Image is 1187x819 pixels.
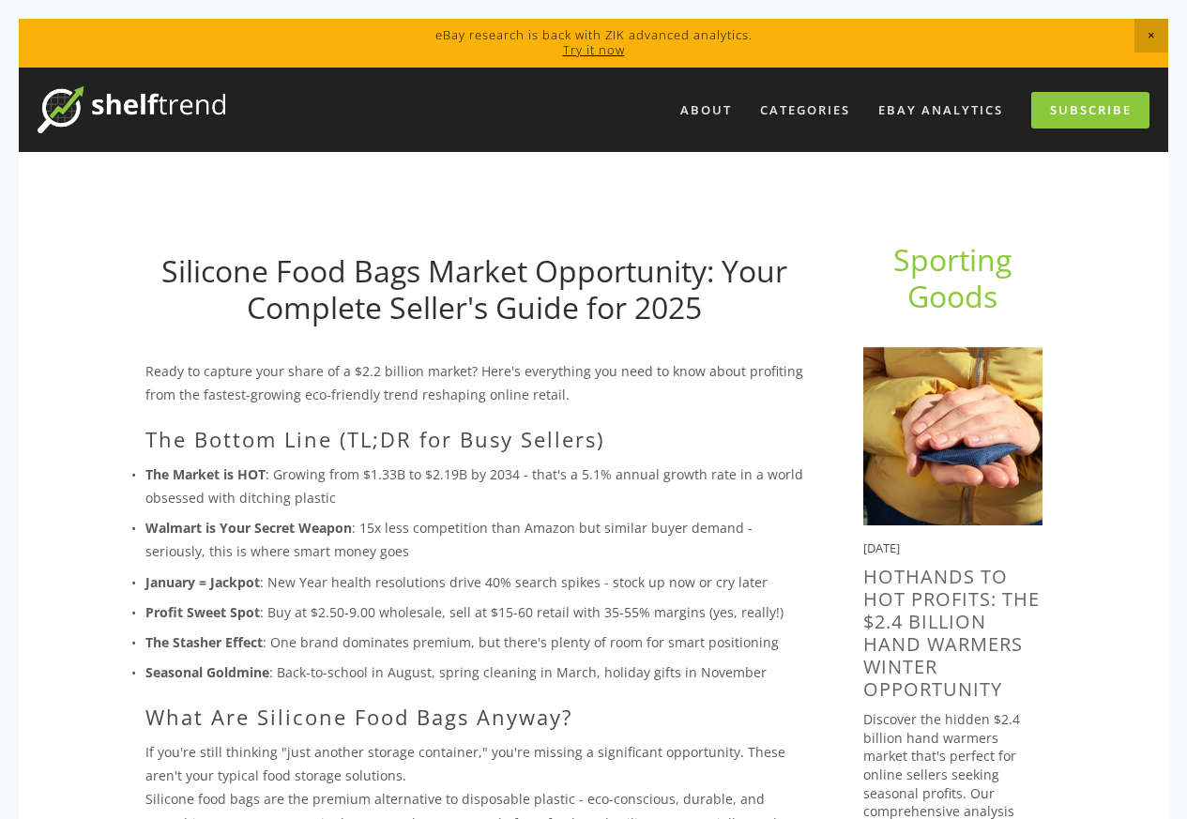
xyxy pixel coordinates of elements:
[145,660,803,684] p: : Back-to-school in August, spring cleaning in March, holiday gifts in November
[145,516,803,563] p: : 15x less competition than Amazon but similar buyer demand - seriously, this is where smart mone...
[563,41,625,58] a: Try it now
[161,250,787,326] a: Silicone Food Bags Market Opportunity: Your Complete Seller's Guide for 2025
[1134,19,1168,53] span: Close Announcement
[145,573,260,591] strong: January = Jackpot
[866,95,1015,126] a: eBay Analytics
[145,570,803,594] p: : New Year health resolutions drive 40% search spikes - stock up now or cry later
[145,427,803,451] h2: The Bottom Line (TL;DR for Busy Sellers)
[145,630,803,654] p: : One brand dominates premium, but there's plenty of room for smart positioning
[145,519,352,537] strong: Walmart is Your Secret Weapon
[145,603,260,621] strong: Profit Sweet Spot
[145,463,803,509] p: : Growing from $1.33B to $2.19B by 2034 - that's a 5.1% annual growth rate in a world obsessed wi...
[145,705,803,729] h2: What Are Silicone Food Bags Anyway?
[893,239,1019,315] a: Sporting Goods
[145,465,266,483] strong: The Market is HOT
[668,95,744,126] a: About
[145,359,803,406] p: Ready to capture your share of a $2.2 billion market? Here's everything you need to know about pr...
[748,95,862,126] div: Categories
[145,740,803,787] p: If you're still thinking "just another storage container," you're missing a significant opportuni...
[145,663,269,681] strong: Seasonal Goldmine
[145,633,263,651] strong: The Stasher Effect
[38,86,225,133] img: ShelfTrend
[863,539,900,556] time: [DATE]
[863,564,1040,702] a: HotHands to Hot Profits: The $2.4 Billion Hand Warmers Winter Opportunity
[1031,92,1149,129] a: Subscribe
[145,600,803,624] p: : Buy at $2.50-9.00 wholesale, sell at $15-60 retail with 35-55% margins (yes, really!)
[863,346,1042,525] img: HotHands to Hot Profits: The $2.4 Billion Hand Warmers Winter Opportunity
